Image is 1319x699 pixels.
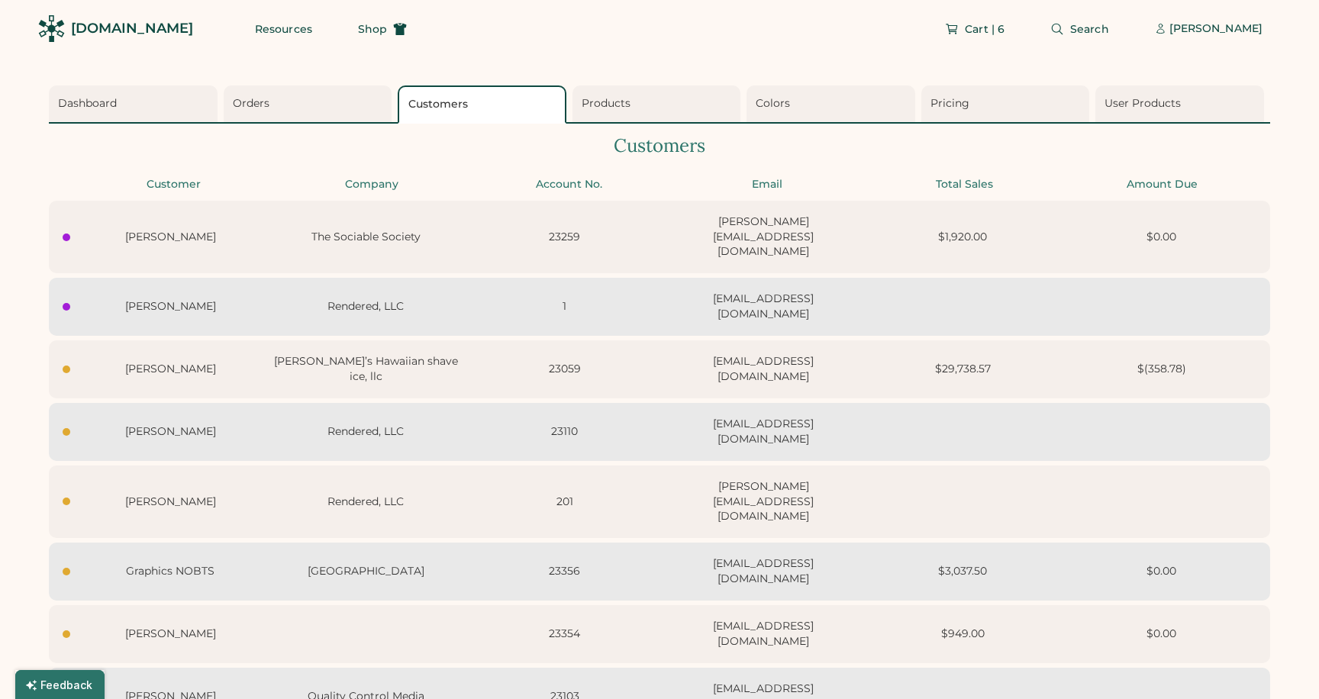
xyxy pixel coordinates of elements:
div: [EMAIL_ADDRESS][DOMAIN_NAME] [669,619,859,649]
div: The Sociable Society [271,230,461,245]
div: Rendered, LLC [271,299,461,314]
div: [EMAIL_ADDRESS][DOMAIN_NAME] [669,417,859,446]
div: Rendered, LLC [271,494,461,510]
div: Amount Due [1068,177,1256,192]
div: Total Sales [870,177,1059,192]
div: [PERSON_NAME] [79,627,262,642]
div: [EMAIL_ADDRESS][DOMAIN_NAME] [669,354,859,384]
div: [PERSON_NAME] [79,362,262,377]
div: [PERSON_NAME] [79,494,262,510]
div: Pricing [930,96,1085,111]
div: [PERSON_NAME] [79,299,262,314]
span: Shop [358,24,387,34]
div: Customer [79,177,268,192]
div: Graphics NOBTS [79,564,262,579]
div: Colors [756,96,911,111]
div: 23354 [469,627,659,642]
div: [GEOGRAPHIC_DATA] [271,564,461,579]
div: Last seen today at 2:42 pm [63,303,70,311]
div: Rendered, LLC [271,424,461,440]
div: 201 [469,494,659,510]
div: [PERSON_NAME][EMAIL_ADDRESS][DOMAIN_NAME] [669,214,859,259]
div: [EMAIL_ADDRESS][DOMAIN_NAME] [669,292,859,321]
button: Search [1032,14,1127,44]
button: Shop [340,14,425,44]
div: Last seen Aug 10, 25 at 10:33 pm [63,630,70,638]
div: $0.00 [1066,627,1256,642]
div: [PERSON_NAME] [1169,21,1263,37]
div: [DOMAIN_NAME] [71,19,193,38]
div: Last seen today at 2:56 pm [63,234,70,241]
div: $0.00 [1066,230,1256,245]
div: Orders [233,96,388,111]
iframe: Front Chat [1246,630,1312,696]
div: $1,920.00 [868,230,1058,245]
div: $29,738.57 [868,362,1058,377]
div: Email [672,177,861,192]
div: Customers [49,133,1270,159]
div: Company [277,177,466,192]
div: Last seen today at 12:37 pm [63,428,70,436]
div: Last seen today at 6:58 am [63,568,70,575]
button: Cart | 6 [927,14,1023,44]
div: Dashboard [58,96,213,111]
div: [PERSON_NAME] [79,230,262,245]
div: [PERSON_NAME]’s Hawaiian shave ice, llc [271,354,461,384]
button: Resources [237,14,331,44]
div: [PERSON_NAME][EMAIL_ADDRESS][DOMAIN_NAME] [669,479,859,524]
div: Account No. [475,177,663,192]
div: User Products [1105,96,1259,111]
div: [EMAIL_ADDRESS][DOMAIN_NAME] [669,556,859,586]
div: 1 [469,299,659,314]
img: Rendered Logo - Screens [38,15,65,42]
div: $0.00 [1066,564,1256,579]
div: $3,037.50 [868,564,1058,579]
div: $(358.78) [1066,362,1256,377]
div: 23259 [469,230,659,245]
div: $949.00 [868,627,1058,642]
div: 23110 [469,424,659,440]
div: 23059 [469,362,659,377]
div: Customers [408,97,560,112]
div: [PERSON_NAME] [79,424,262,440]
div: Last seen today at 12:37 pm [63,498,70,505]
div: 23356 [469,564,659,579]
div: Products [582,96,737,111]
span: Search [1070,24,1109,34]
span: Cart | 6 [965,24,1005,34]
div: Last seen today at 1:54 pm [63,366,70,373]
